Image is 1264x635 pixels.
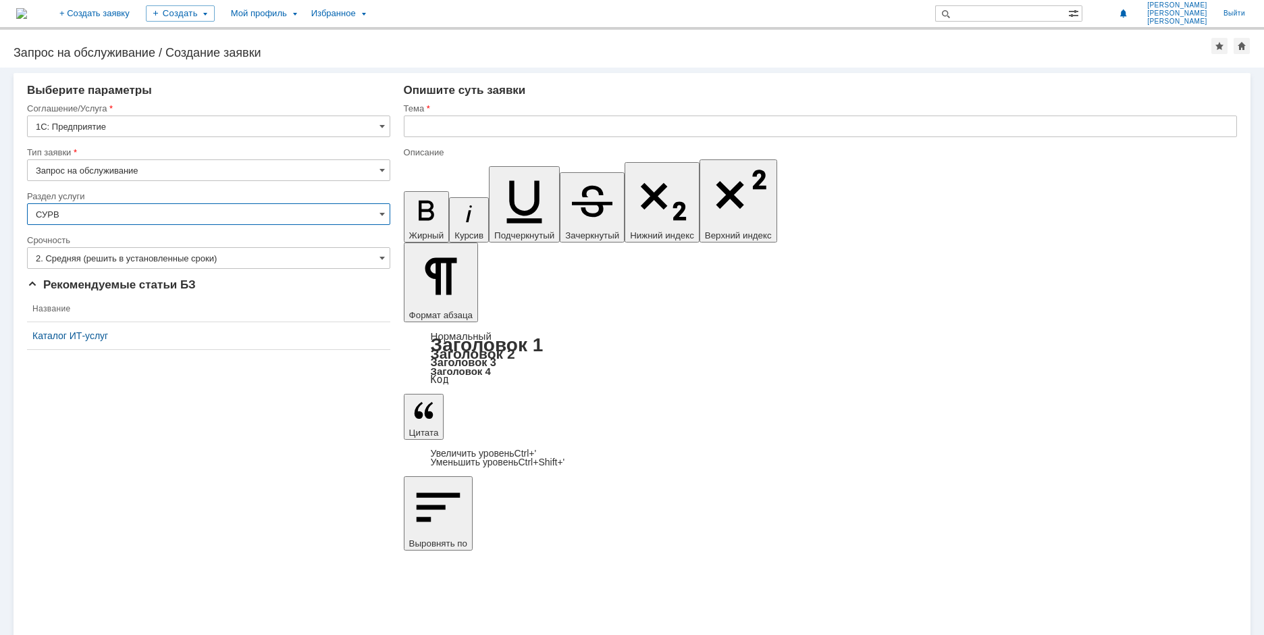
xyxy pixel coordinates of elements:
span: Цитата [409,428,439,438]
span: Выровнять по [409,538,467,549]
button: Формат абзаца [404,243,478,322]
a: Нормальный [431,330,492,342]
div: Сделать домашней страницей [1234,38,1250,54]
th: Название [27,296,390,322]
div: Добавить в избранное [1211,38,1228,54]
div: Создать [146,5,215,22]
span: Выберите параметры [27,84,152,97]
a: Код [431,374,449,386]
span: Подчеркнутый [494,230,554,240]
div: Формат абзаца [404,332,1237,384]
span: [PERSON_NAME] [1147,9,1207,18]
a: Заголовок 2 [431,346,515,361]
div: Тип заявки [27,148,388,157]
a: Перейти на домашнюю страницу [16,8,27,19]
button: Жирный [404,191,450,243]
div: Соглашение/Услуга [27,104,388,113]
span: Жирный [409,230,444,240]
a: Decrease [431,457,565,467]
a: Заголовок 3 [431,356,496,368]
a: Заголовок 4 [431,365,491,377]
a: Каталог ИТ-услуг [32,330,385,341]
span: [PERSON_NAME] [1147,18,1207,26]
button: Цитата [404,394,444,440]
span: Ctrl+Shift+' [518,457,564,467]
a: Заголовок 1 [431,334,544,355]
span: Курсив [454,230,483,240]
button: Нижний индекс [625,162,700,243]
span: Расширенный поиск [1068,6,1082,19]
a: Increase [431,448,537,459]
span: Рекомендуемые статьи БЗ [27,278,196,291]
div: Запрос на обслуживание / Создание заявки [14,46,1211,59]
button: Зачеркнутый [560,172,625,243]
div: Срочность [27,236,388,245]
span: Ctrl+' [515,448,537,459]
div: Раздел услуги [27,192,388,201]
span: [PERSON_NAME] [1147,1,1207,9]
button: Верхний индекс [700,159,777,243]
button: Подчеркнутый [489,166,560,243]
img: logo [16,8,27,19]
button: Выровнять по [404,476,473,551]
div: Описание [404,148,1234,157]
span: Верхний индекс [705,230,772,240]
span: Нижний индекс [630,230,694,240]
span: Формат абзаца [409,310,473,320]
button: Курсив [449,197,489,243]
span: Опишите суть заявки [404,84,526,97]
div: Тема [404,104,1234,113]
span: Зачеркнутый [565,230,619,240]
div: Цитата [404,449,1237,467]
